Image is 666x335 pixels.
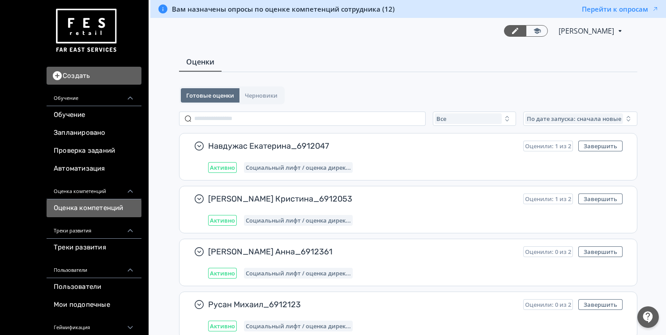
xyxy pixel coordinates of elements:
span: Активно [210,270,235,277]
button: Завершить [578,299,623,310]
a: Пользователи [47,278,141,296]
button: Завершить [578,246,623,257]
button: Завершить [578,141,623,151]
a: Запланировано [47,124,141,142]
span: Черновики [245,92,277,99]
span: Вам назначены опросы по оценке компетенций сотрудника (12) [172,4,395,13]
span: Социальный лифт / оценка директора магазина [246,322,351,330]
a: Оценка компетенций [47,199,141,217]
span: Оценки [186,56,214,67]
div: Пользователи [47,257,141,278]
a: Переключиться в режим ученика [526,25,548,37]
div: Обучение [47,85,141,106]
button: Создать [47,67,141,85]
button: Перейти к опросам [582,4,659,13]
span: Наталья Ключарова [559,26,615,36]
span: [PERSON_NAME] Анна_6912361 [208,246,516,257]
img: https://files.teachbase.ru/system/account/57463/logo/medium-936fc5084dd2c598f50a98b9cbe0469a.png [54,5,118,56]
span: Социальный лифт / оценка директора магазина [246,164,351,171]
span: Социальный лифт / оценка директора магазина [246,217,351,224]
span: Социальный лифт / оценка директора магазина [246,270,351,277]
a: Треки развития [47,239,141,257]
button: По дате запуска: сначала новые [523,112,637,126]
a: Обучение [47,106,141,124]
span: Навдужас Екатерина_6912047 [208,141,516,151]
span: Все [436,115,446,122]
button: Черновики [239,88,283,103]
button: Готовые оценки [181,88,239,103]
a: Автоматизация [47,160,141,178]
div: Треки развития [47,217,141,239]
span: [PERSON_NAME] Кристина_6912053 [208,193,516,204]
span: Оценили: 0 из 2 [525,248,571,255]
span: По дате запуска: сначала новые [527,115,621,122]
span: Оценили: 1 из 2 [525,142,571,150]
span: Активно [210,164,235,171]
span: Готовые оценки [186,92,234,99]
button: Все [433,112,516,126]
button: Завершить [578,193,623,204]
span: Оценили: 1 из 2 [525,195,571,202]
a: Проверка заданий [47,142,141,160]
span: Русан Михаил_6912123 [208,299,516,310]
div: Оценка компетенций [47,178,141,199]
span: Оценили: 0 из 2 [525,301,571,308]
a: Мои подопечные [47,296,141,314]
span: Активно [210,217,235,224]
span: Активно [210,322,235,330]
